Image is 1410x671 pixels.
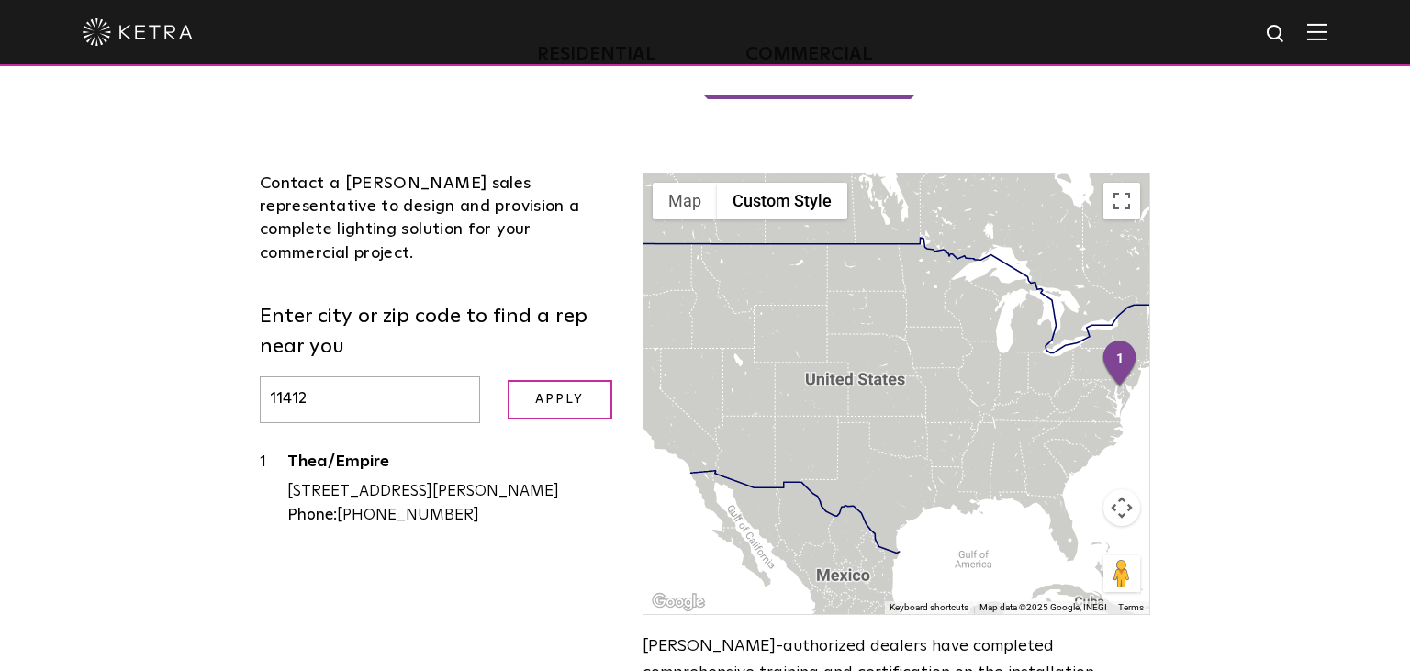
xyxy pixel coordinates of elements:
[287,508,337,523] strong: Phone:
[1307,23,1327,40] img: Hamburger%20Nav.svg
[260,376,480,423] input: Enter city or zip code
[83,18,193,46] img: ketra-logo-2019-white
[260,173,615,265] div: Contact a [PERSON_NAME] sales representative to design and provision a complete lighting solution...
[653,183,717,219] button: Show street map
[508,380,612,419] input: Apply
[1103,183,1140,219] button: Toggle fullscreen view
[648,590,709,614] a: Open this area in Google Maps (opens a new window)
[890,601,968,614] button: Keyboard shortcuts
[717,183,847,219] button: Custom Style
[260,302,615,363] label: Enter city or zip code to find a rep near you
[1103,555,1140,592] button: Drag Pegman onto the map to open Street View
[648,590,709,614] img: Google
[1118,602,1144,612] a: Terms (opens in new tab)
[260,451,287,528] div: 1
[1265,23,1288,46] img: search icon
[979,602,1107,612] span: Map data ©2025 Google, INEGI
[1101,340,1139,389] div: 1
[287,453,615,476] a: Thea/Empire
[287,480,615,504] div: [STREET_ADDRESS][PERSON_NAME]
[287,504,615,528] div: [PHONE_NUMBER]
[1103,489,1140,526] button: Map camera controls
